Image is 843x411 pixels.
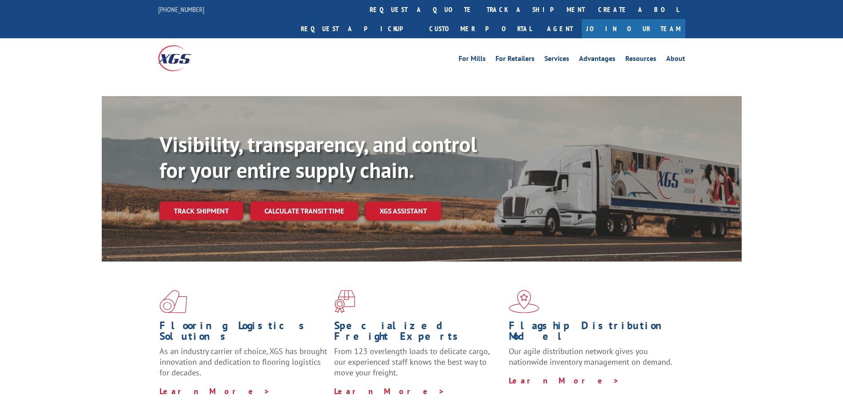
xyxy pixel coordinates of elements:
[160,386,270,396] a: Learn More >
[294,19,423,38] a: Request a pickup
[365,201,441,221] a: XGS ASSISTANT
[334,386,445,396] a: Learn More >
[509,290,539,313] img: xgs-icon-flagship-distribution-model-red
[625,55,656,65] a: Resources
[334,346,502,386] p: From 123 overlength loads to delicate cargo, our experienced staff knows the best way to move you...
[509,346,672,367] span: Our agile distribution network gives you nationwide inventory management on demand.
[160,346,327,378] span: As an industry carrier of choice, XGS has brought innovation and dedication to flooring logistics...
[495,55,535,65] a: For Retailers
[544,55,569,65] a: Services
[509,320,677,346] h1: Flagship Distribution Model
[160,290,187,313] img: xgs-icon-total-supply-chain-intelligence-red
[666,55,685,65] a: About
[423,19,538,38] a: Customer Portal
[334,320,502,346] h1: Specialized Freight Experts
[334,290,355,313] img: xgs-icon-focused-on-flooring-red
[158,5,204,14] a: [PHONE_NUMBER]
[509,375,619,386] a: Learn More >
[582,19,685,38] a: Join Our Team
[250,201,358,221] a: Calculate transit time
[160,201,243,220] a: Track shipment
[160,320,328,346] h1: Flooring Logistics Solutions
[160,130,477,184] b: Visibility, transparency, and control for your entire supply chain.
[459,55,486,65] a: For Mills
[538,19,582,38] a: Agent
[579,55,615,65] a: Advantages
